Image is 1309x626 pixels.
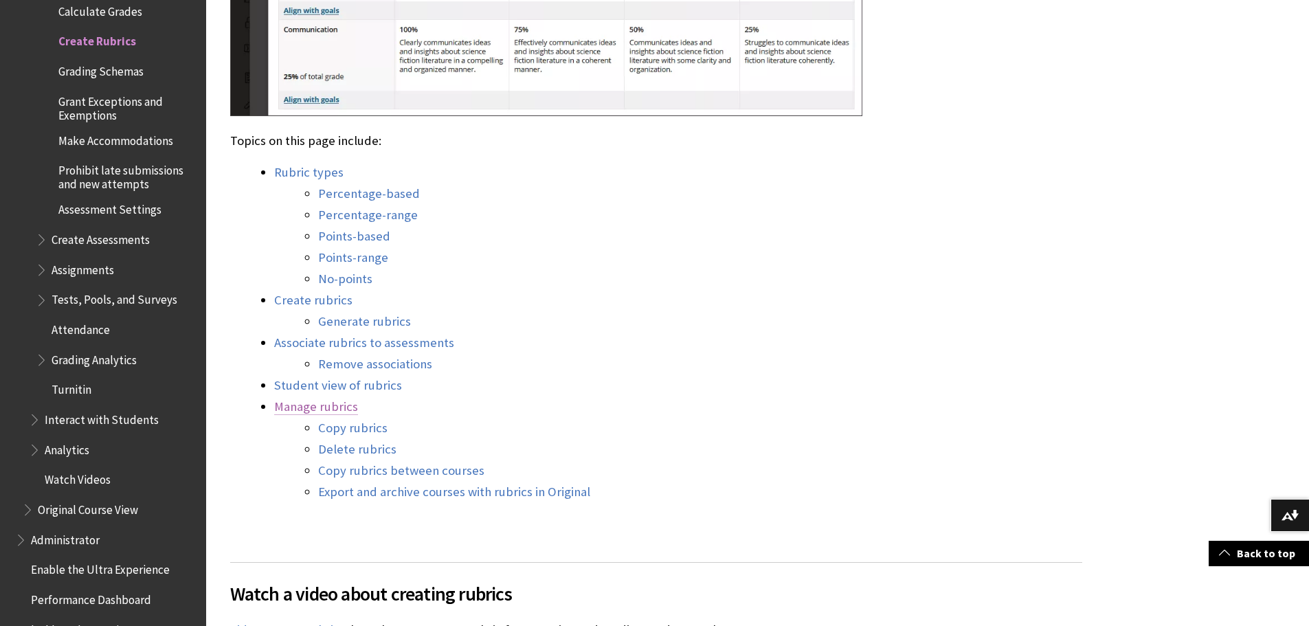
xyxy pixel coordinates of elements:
[274,292,353,309] a: Create rubrics
[52,348,137,367] span: Grading Analytics
[318,228,390,245] a: Points-based
[45,408,159,427] span: Interact with Students
[318,462,484,479] a: Copy rubrics between courses
[58,159,197,192] span: Prohibit late submissions and new attempts
[52,318,110,337] span: Attendance
[31,588,151,607] span: Performance Dashboard
[58,30,136,48] span: Create Rubrics
[274,335,454,351] a: Associate rubrics to assessments
[318,356,432,372] a: Remove associations
[58,90,197,122] span: Grant Exceptions and Exemptions
[52,258,114,277] span: Assignments
[274,377,402,394] a: Student view of rubrics
[318,420,388,436] a: Copy rubrics
[52,379,91,397] span: Turnitin
[52,228,150,247] span: Create Assessments
[1209,541,1309,566] a: Back to top
[274,399,358,415] a: Manage rubrics
[38,498,138,517] span: Original Course View
[230,579,1082,608] span: Watch a video about creating rubrics
[31,528,100,547] span: Administrator
[58,60,144,78] span: Grading Schemas
[52,289,177,307] span: Tests, Pools, and Surveys
[318,207,418,223] a: Percentage-range
[318,249,388,266] a: Points-range
[45,469,111,487] span: Watch Videos
[318,484,590,500] a: Export and archive courses with rubrics in Original
[45,438,89,457] span: Analytics
[31,559,170,577] span: Enable the Ultra Experience
[58,129,173,148] span: Make Accommodations
[274,164,344,181] a: Rubric types
[318,271,372,287] a: No-points
[318,441,396,458] a: Delete rubrics
[230,132,1082,150] p: Topics on this page include:
[318,313,411,330] a: Generate rubrics
[318,186,420,202] a: Percentage-based
[58,199,161,217] span: Assessment Settings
